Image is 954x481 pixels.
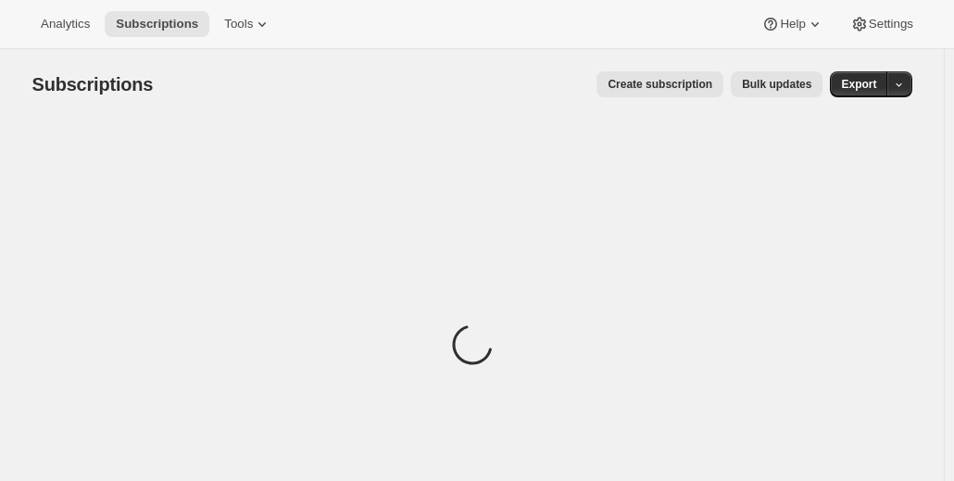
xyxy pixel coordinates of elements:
[213,11,282,37] button: Tools
[224,17,253,32] span: Tools
[41,17,90,32] span: Analytics
[830,71,887,97] button: Export
[596,71,723,97] button: Create subscription
[750,11,835,37] button: Help
[608,77,712,92] span: Create subscription
[731,71,822,97] button: Bulk updates
[116,17,198,32] span: Subscriptions
[869,17,913,32] span: Settings
[780,17,805,32] span: Help
[30,11,101,37] button: Analytics
[742,77,811,92] span: Bulk updates
[839,11,924,37] button: Settings
[105,11,209,37] button: Subscriptions
[841,77,876,92] span: Export
[32,74,154,95] span: Subscriptions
